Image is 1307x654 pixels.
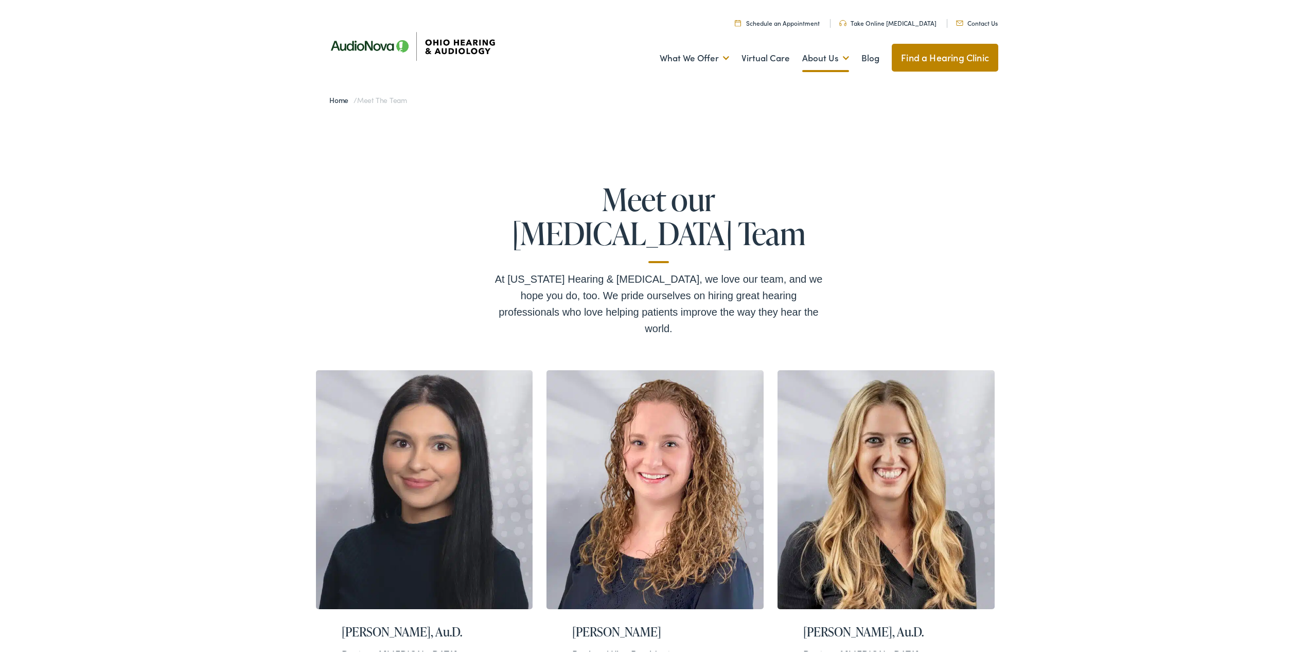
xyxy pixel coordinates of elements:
[839,18,846,24] img: Headphones icone to schedule online hearing test in Cincinnati, OH
[660,37,729,75] a: What We Offer
[342,622,507,637] h2: [PERSON_NAME], Au.D.
[329,92,407,102] span: /
[494,180,823,261] h1: Meet our [MEDICAL_DATA] Team
[735,16,820,25] a: Schedule an Appointment
[803,622,969,637] h2: [PERSON_NAME], Au.D.
[741,37,790,75] a: Virtual Care
[839,16,937,25] a: Take Online [MEDICAL_DATA]
[956,18,963,23] img: Mail icon representing email contact with Ohio Hearing in Cincinnati, OH
[861,37,879,75] a: Blog
[802,37,849,75] a: About Us
[572,622,738,637] h2: [PERSON_NAME]
[357,92,407,102] span: Meet the Team
[735,17,741,24] img: Calendar Icon to schedule a hearing appointment in Cincinnati, OH
[892,41,998,69] a: Find a Hearing Clinic
[956,16,998,25] a: Contact Us
[329,92,354,102] a: Home
[494,268,823,334] div: At [US_STATE] Hearing & [MEDICAL_DATA], we love our team, and we hope you do, too. We pride ourse...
